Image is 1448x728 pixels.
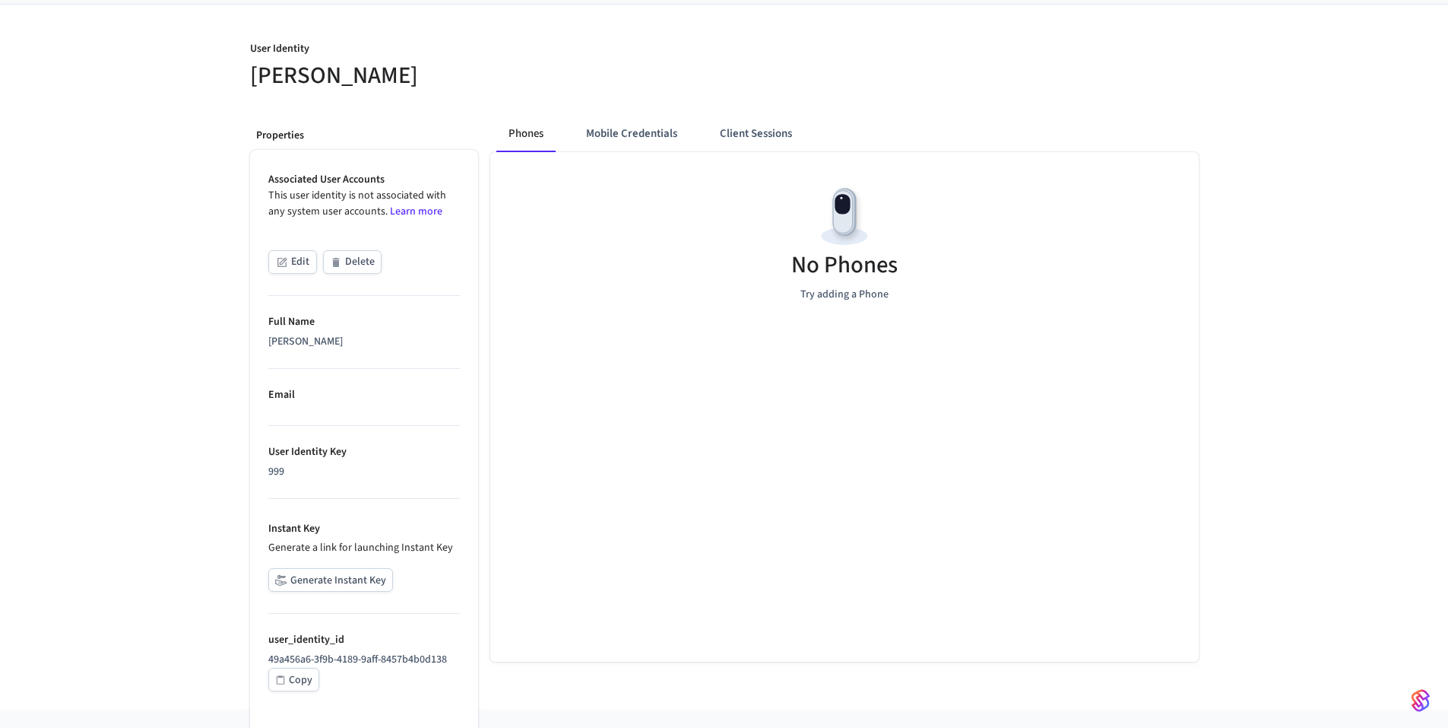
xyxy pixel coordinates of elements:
p: Generate a link for launching Instant Key [268,540,460,556]
div: [PERSON_NAME] [268,334,460,350]
p: User Identity [250,41,715,60]
div: 999 [268,464,460,480]
button: Phones [496,116,556,152]
h5: [PERSON_NAME] [250,60,715,91]
p: Associated User Accounts [268,172,460,188]
p: Properties [256,128,472,144]
p: 49a456a6-3f9b-4189-9aff-8457b4b0d138 [268,652,460,668]
a: Learn more [390,204,442,219]
button: Generate Instant Key [268,568,393,592]
p: Try adding a Phone [800,287,889,303]
p: Instant Key [268,521,460,537]
img: SeamLogoGradient.69752ec5.svg [1412,688,1430,713]
img: Devices Empty State [810,183,879,251]
p: user_identity_id [268,632,460,648]
h5: No Phones [791,250,898,281]
p: Email [268,387,460,403]
button: Client Sessions [708,116,804,152]
p: User Identity Key [268,444,460,460]
p: Full Name [268,314,460,330]
button: Copy [268,668,319,691]
p: This user identity is not associated with any system user accounts. [268,188,460,220]
div: Copy [289,671,312,690]
button: Edit [268,250,317,274]
button: Mobile Credentials [574,116,689,152]
button: Delete [323,250,382,274]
